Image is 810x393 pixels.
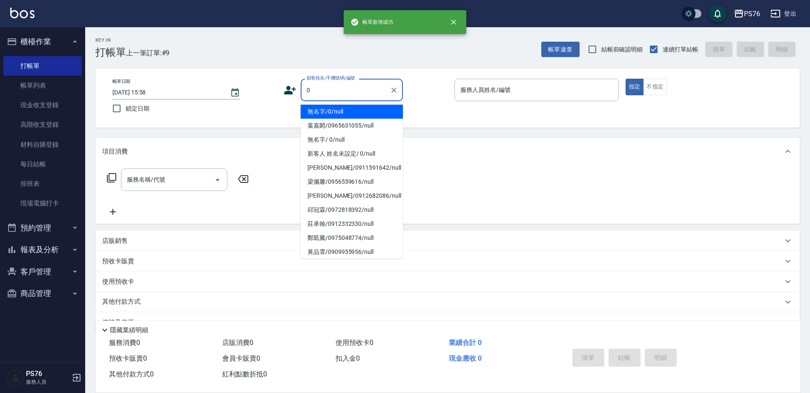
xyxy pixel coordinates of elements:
span: 業績合計 0 [449,339,482,347]
span: 結帳前確認明細 [601,45,643,54]
p: 使用預收卡 [102,277,134,286]
div: 預收卡販賣 [95,251,800,271]
a: 打帳單 [3,56,82,76]
h5: PS76 [26,370,69,378]
p: 服務人員 [26,378,69,386]
div: 店販銷售 [95,231,800,251]
span: 現金應收 0 [449,354,482,362]
a: 現場電腦打卡 [3,194,82,213]
div: 備註及來源 [95,312,800,333]
p: 店販銷售 [102,236,128,245]
h2: Key In [95,37,126,43]
label: 顧客姓名/手機號碼/編號 [307,75,355,81]
span: 扣入金 0 [336,354,360,362]
h3: 打帳單 [95,46,126,58]
p: 預收卡販賣 [102,257,134,266]
span: 紅利點數折抵 0 [222,370,267,378]
span: 服務消費 0 [109,339,140,347]
p: 隱藏業績明細 [110,326,148,335]
button: Choose date, selected date is 2025-09-13 [225,83,245,103]
button: 商品管理 [3,282,82,305]
button: 指定 [626,79,644,95]
button: 不指定 [643,79,667,95]
li: 梁儷馨/0956559616/null [301,175,403,189]
button: 預約管理 [3,217,82,239]
a: 現金收支登錄 [3,95,82,115]
input: YYYY/MM/DD hh:mm [112,85,221,100]
li: 黃品霏/0909955956/null [301,245,403,259]
button: close [444,13,463,31]
button: 客戶管理 [3,261,82,283]
span: 店販消費 0 [222,339,253,347]
button: save [709,5,726,22]
div: 項目消費 [95,138,800,165]
li: [PERSON_NAME]/0911591642/null [301,161,403,175]
button: 帳單速查 [541,42,580,57]
span: 鎖定日期 [126,104,149,113]
div: 其他付款方式 [95,292,800,312]
li: [PERSON_NAME]/0912682086/null [301,189,403,203]
button: 櫃檯作業 [3,31,82,53]
p: 其他付款方式 [102,297,145,307]
span: 上一筆訂單:#9 [126,48,170,58]
button: Open [211,173,224,187]
p: 備註及來源 [102,318,134,327]
button: 報表及分析 [3,239,82,261]
span: 會員卡販賣 0 [222,354,260,362]
p: 項目消費 [102,147,128,156]
button: Clear [388,84,400,96]
li: 無名字/ 0/null [301,133,403,147]
span: 連續打單結帳 [663,45,698,54]
span: 帳單新增成功 [350,18,393,26]
li: 葉嘉閎/0965631055/null [301,119,403,133]
div: PS76 [744,9,760,19]
a: 材料自購登錄 [3,135,82,154]
span: 其他付款方式 0 [109,370,154,378]
a: 高階收支登錄 [3,115,82,134]
a: 排班表 [3,174,82,194]
span: 預收卡販賣 0 [109,354,147,362]
a: 帳單列表 [3,76,82,95]
li: 無名字/0/null [301,105,403,119]
img: Person [7,369,24,386]
div: 使用預收卡 [95,271,800,292]
img: Logo [10,8,34,18]
label: 帳單日期 [112,78,130,85]
span: 使用預收卡 0 [336,339,373,347]
a: 每日結帳 [3,154,82,174]
li: 邱冠霖/0972818392/null [301,203,403,217]
li: 新客人 姓名未設定/ 0/null [301,147,403,161]
li: 莊承翰/0912332330/null [301,217,403,231]
button: 登出 [767,6,800,22]
button: PS76 [730,5,764,23]
li: 鄭凱騰/0975048774/null [301,231,403,245]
